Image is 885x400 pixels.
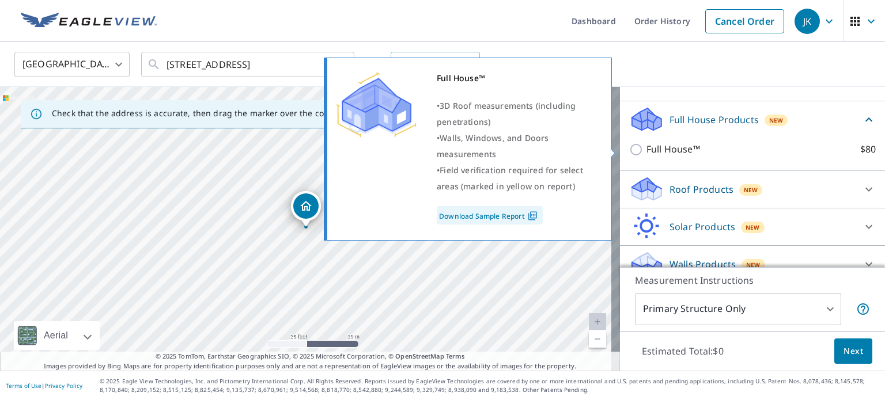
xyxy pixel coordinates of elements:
span: 3D Roof measurements (including penetrations) [437,100,576,127]
div: Roof ProductsNew [629,176,876,203]
span: © 2025 TomTom, Earthstar Geographics SIO, © 2025 Microsoft Corporation, © [156,352,465,361]
span: New [744,185,758,195]
a: Current Level 20, Zoom In Disabled [589,313,606,330]
div: JK [795,9,820,34]
div: [GEOGRAPHIC_DATA] [14,48,130,81]
img: EV Logo [21,13,157,30]
div: Walls ProductsNew [629,250,876,278]
div: Solar ProductsNew [629,213,876,241]
p: Check that the address is accurate, then drag the marker over the correct structure. [52,108,384,119]
button: Next [834,338,872,364]
img: Premium [336,70,417,139]
a: Privacy Policy [45,382,82,390]
div: • [437,98,597,130]
div: Dropped pin, building 1, Residential property, 32253 Pinehurst Dr Avon Lake, OH 44012 [291,191,321,227]
span: Walls, Windows, and Doors measurements [437,132,549,159]
a: Upload Blueprint [391,52,479,77]
a: Terms [446,352,465,360]
input: Search by address or latitude-longitude [167,48,331,81]
a: Cancel Order [705,9,784,33]
p: | [6,382,82,389]
p: Full House Products [670,113,759,127]
p: Roof Products [670,182,733,196]
p: Walls Products [670,257,736,271]
a: Terms of Use [6,382,41,390]
span: Your report will include only the primary structure on the property. For example, a detached gara... [856,302,870,316]
div: Aerial [14,321,100,350]
p: Full House™ [646,142,700,157]
img: Pdf Icon [525,211,540,221]
a: Current Level 20, Zoom Out [589,330,606,348]
div: • [437,130,597,162]
p: Measurement Instructions [635,273,870,287]
p: $80 [860,142,876,157]
div: Full House ProductsNew [629,106,876,133]
div: Aerial [40,321,71,350]
span: New [746,223,760,232]
span: Field verification required for select areas (marked in yellow on report) [437,165,583,192]
span: Next [844,344,863,359]
p: Estimated Total: $0 [633,338,733,364]
span: New [769,116,784,125]
a: OpenStreetMap [395,352,444,360]
div: OR [366,52,480,77]
div: Full House™ [437,70,597,86]
span: New [746,260,761,269]
div: • [437,162,597,195]
p: © 2025 Eagle View Technologies, Inc. and Pictometry International Corp. All Rights Reserved. Repo... [100,377,879,394]
a: Download Sample Report [437,206,543,224]
div: Primary Structure Only [635,293,841,325]
p: Solar Products [670,220,735,234]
